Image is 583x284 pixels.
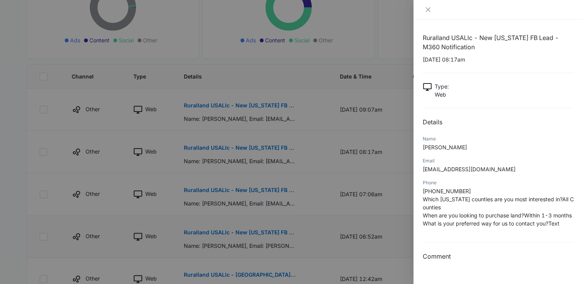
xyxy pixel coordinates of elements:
[435,90,449,99] p: Web
[423,196,574,210] span: Which [US_STATE] counties are you most interested in?All Counties
[423,157,574,164] div: Email
[423,33,574,52] h1: Ruralland USALlc - New [US_STATE] FB Lead - M360 Notification
[423,135,574,142] div: Name
[425,7,431,13] span: close
[423,252,574,261] h3: Comment
[423,117,574,127] h2: Details
[423,166,516,172] span: [EMAIL_ADDRESS][DOMAIN_NAME]
[423,55,574,63] p: [DATE] 08:17am
[423,179,574,186] div: Phone
[423,220,559,227] span: What is your preferred way for us to contact you?Text
[423,144,467,150] span: [PERSON_NAME]
[423,188,471,194] span: [PHONE_NUMBER]
[423,212,572,219] span: When are you looking to purchase land?Within 1-3 months
[423,6,433,13] button: Close
[435,82,449,90] p: Type :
